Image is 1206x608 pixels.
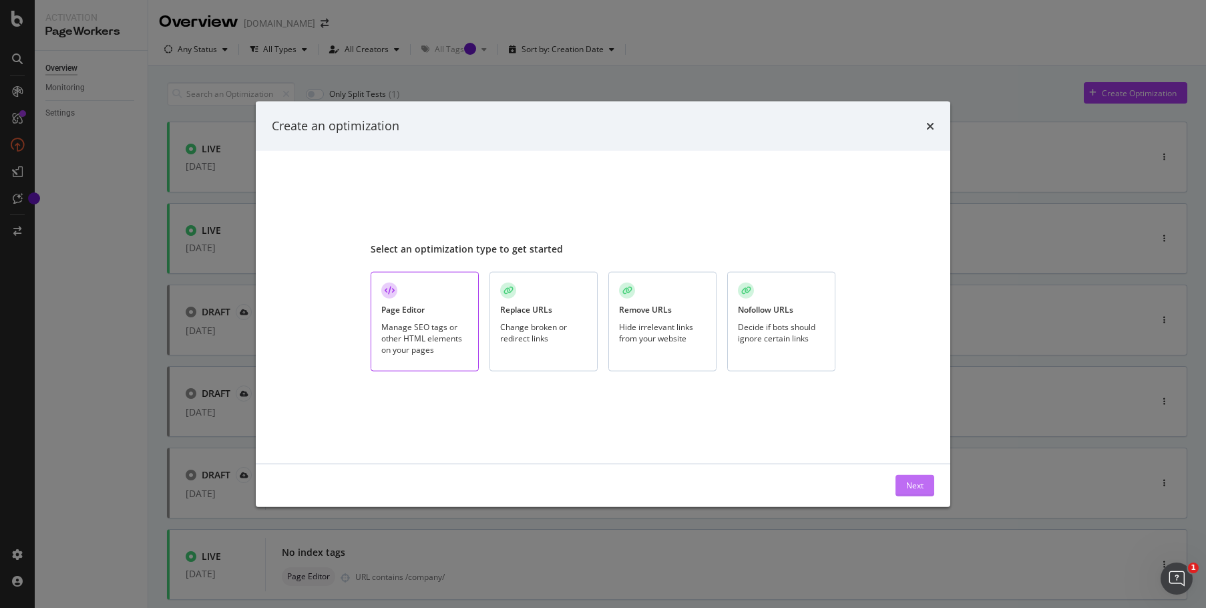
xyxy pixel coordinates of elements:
[1161,563,1193,595] iframe: Intercom live chat
[256,102,950,507] div: modal
[738,304,793,315] div: Nofollow URLs
[738,321,825,343] div: Decide if bots should ignore certain links
[381,304,425,315] div: Page Editor
[619,321,706,343] div: Hide irrelevant links from your website
[1188,563,1199,573] span: 1
[619,304,672,315] div: Remove URLs
[926,118,934,135] div: times
[500,321,587,343] div: Change broken or redirect links
[906,480,924,491] div: Next
[272,118,399,135] div: Create an optimization
[895,474,934,496] button: Next
[381,321,468,355] div: Manage SEO tags or other HTML elements on your pages
[371,243,835,256] div: Select an optimization type to get started
[500,304,552,315] div: Replace URLs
